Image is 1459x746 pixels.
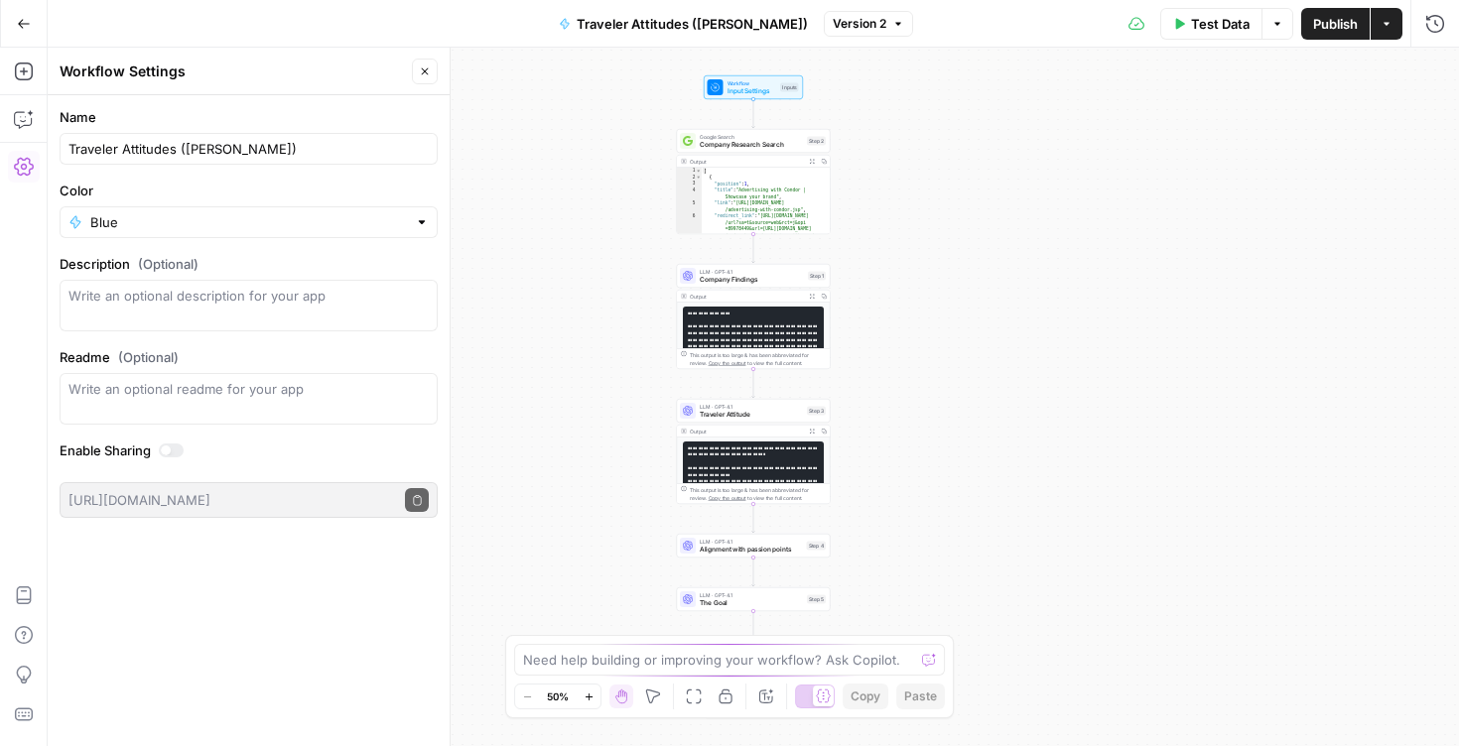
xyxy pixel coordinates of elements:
[752,369,755,398] g: Edge from step_1 to step_3
[807,407,826,416] div: Step 3
[677,587,831,611] div: LLM · GPT-4.1The GoalStep 5
[807,595,826,604] div: Step 5
[690,351,826,367] div: This output is too large & has been abbreviated for review. to view the full content.
[700,410,803,420] span: Traveler Attitude
[700,598,803,608] span: The Goal
[677,175,702,182] div: 2
[824,11,913,37] button: Version 2
[677,75,831,99] div: WorkflowInput SettingsInputs
[118,347,179,367] span: (Optional)
[833,15,886,33] span: Version 2
[677,129,831,234] div: Google SearchCompany Research SearchStep 2Output[ { "position":1, "title":"Advertising with Condo...
[677,534,831,558] div: LLM · GPT-4.1Alignment with passion pointsStep 4
[752,99,755,128] g: Edge from start to step_2
[780,83,799,92] div: Inputs
[60,107,438,127] label: Name
[700,268,804,276] span: LLM · GPT-4.1
[547,8,820,40] button: Traveler Attitudes ([PERSON_NAME])
[752,611,755,640] g: Edge from step_5 to step_6
[68,139,429,159] input: Untitled
[696,175,702,182] span: Toggle code folding, rows 2 through 14
[700,403,803,411] span: LLM · GPT-4.1
[700,591,803,599] span: LLM · GPT-4.1
[690,428,803,435] div: Output
[807,137,826,146] div: Step 2
[896,684,945,709] button: Paste
[577,14,808,34] span: Traveler Attitudes ([PERSON_NAME])
[709,495,746,501] span: Copy the output
[677,168,702,175] div: 1
[1313,14,1358,34] span: Publish
[752,504,755,533] g: Edge from step_3 to step_4
[696,168,702,175] span: Toggle code folding, rows 1 through 158
[690,486,826,502] div: This output is too large & has been abbreviated for review. to view the full content.
[690,293,803,301] div: Output
[700,545,803,555] span: Alignment with passion points
[547,688,569,704] span: 50%
[138,254,199,274] span: (Optional)
[728,79,777,87] span: Workflow
[808,272,826,281] div: Step 1
[60,440,438,460] label: Enable Sharing
[700,538,803,546] span: LLM · GPT-4.1
[843,684,888,709] button: Copy
[90,212,407,232] input: Blue
[851,687,880,705] span: Copy
[690,158,803,166] div: Output
[1191,14,1250,34] span: Test Data
[1301,8,1370,40] button: Publish
[700,275,804,285] span: Company Findings
[752,558,755,586] g: Edge from step_4 to step_5
[904,687,937,705] span: Paste
[677,187,702,200] div: 4
[677,200,702,213] div: 5
[60,62,406,81] div: Workflow Settings
[60,254,438,274] label: Description
[752,234,755,263] g: Edge from step_2 to step_1
[1160,8,1261,40] button: Test Data
[807,542,827,551] div: Step 4
[700,140,803,150] span: Company Research Search
[709,360,746,366] span: Copy the output
[700,133,803,141] span: Google Search
[60,181,438,200] label: Color
[677,181,702,187] div: 3
[60,347,438,367] label: Readme
[677,213,702,252] div: 6
[728,86,777,96] span: Input Settings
